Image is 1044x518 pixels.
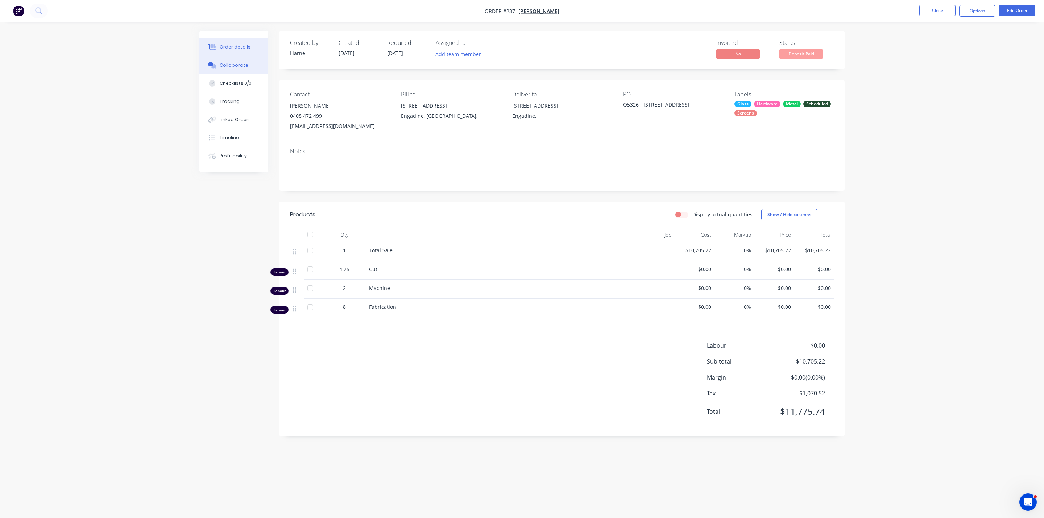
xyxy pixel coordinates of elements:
span: $0.00 [797,265,831,273]
span: $0.00 [757,303,791,311]
span: $0.00 [677,284,711,292]
div: Order details [220,44,250,50]
span: $0.00 [677,303,711,311]
div: Collaborate [220,62,248,69]
div: Products [290,210,315,219]
div: Q5326 - [STREET_ADDRESS] [623,101,714,111]
button: Checklists 0/0 [199,74,268,92]
div: [STREET_ADDRESS]Engadine, [512,101,612,124]
span: [DATE] [339,50,355,57]
div: [STREET_ADDRESS]Engadine, [GEOGRAPHIC_DATA], [401,101,500,124]
span: 0% [717,284,751,292]
span: $10,705.22 [771,357,825,366]
button: Tracking [199,92,268,111]
button: Edit Order [999,5,1035,16]
span: Total Sale [369,247,393,254]
span: Labour [707,341,771,350]
span: Order #237 - [485,8,518,14]
button: Order details [199,38,268,56]
span: 1 [343,246,346,254]
span: $0.00 [797,303,831,311]
div: Deliver to [512,91,612,98]
button: Profitability [199,147,268,165]
button: Close [919,5,956,16]
div: Total [794,228,834,242]
button: Add team member [436,49,485,59]
div: Qty [323,228,366,242]
div: [PERSON_NAME] [290,101,389,111]
span: $0.00 [677,265,711,273]
div: [STREET_ADDRESS] [401,101,500,111]
div: Cost [674,228,714,242]
button: Show / Hide columns [761,209,817,220]
span: 0% [717,246,751,254]
div: Screens [734,110,757,116]
div: Tracking [220,98,240,105]
a: [PERSON_NAME] [518,8,559,14]
button: Linked Orders [199,111,268,129]
div: Status [779,40,834,46]
img: Factory [13,5,24,16]
div: Labels [734,91,834,98]
div: Price [754,228,794,242]
div: Checklists 0/0 [220,80,252,87]
span: $10,705.22 [757,246,791,254]
div: Labour [270,287,289,295]
div: Timeline [220,134,239,141]
span: 0% [717,265,751,273]
div: Bill to [401,91,500,98]
label: Display actual quantities [692,211,753,218]
button: Options [959,5,995,17]
div: Liarne [290,49,330,57]
span: Cut [369,266,377,273]
div: Labour [270,306,289,314]
div: [STREET_ADDRESS] [512,101,612,111]
div: [EMAIL_ADDRESS][DOMAIN_NAME] [290,121,389,131]
div: Contact [290,91,389,98]
span: Fabrication [369,303,396,310]
span: $10,705.22 [797,246,831,254]
span: $1,070.52 [771,389,825,398]
span: $0.00 [797,284,831,292]
span: Total [707,407,771,416]
div: Created by [290,40,330,46]
span: 4.25 [339,265,349,273]
span: Tax [707,389,771,398]
button: Collaborate [199,56,268,74]
div: Invoiced [716,40,771,46]
span: No [716,49,760,58]
div: Assigned to [436,40,508,46]
button: Deposit Paid [779,49,823,60]
div: Scheduled [803,101,831,107]
span: 2 [343,284,346,292]
div: 0408 472 499 [290,111,389,121]
div: Linked Orders [220,116,251,123]
span: 8 [343,303,346,311]
iframe: Intercom live chat [1019,493,1037,511]
span: Machine [369,285,390,291]
div: Labour [270,268,289,276]
div: Markup [714,228,754,242]
div: Engadine, [512,111,612,121]
button: Add team member [432,49,485,59]
span: $0.00 [757,284,791,292]
div: Notes [290,148,834,155]
div: Job [620,228,674,242]
span: 0% [717,303,751,311]
span: $11,775.74 [771,405,825,418]
span: $0.00 [757,265,791,273]
div: Hardware [754,101,780,107]
div: Required [387,40,427,46]
span: $0.00 ( 0.00 %) [771,373,825,382]
button: Timeline [199,129,268,147]
span: Margin [707,373,771,382]
div: Engadine, [GEOGRAPHIC_DATA], [401,111,500,121]
span: Sub total [707,357,771,366]
div: Profitability [220,153,247,159]
span: $10,705.22 [677,246,711,254]
div: PO [623,91,722,98]
div: Metal [783,101,801,107]
span: Deposit Paid [779,49,823,58]
span: [DATE] [387,50,403,57]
